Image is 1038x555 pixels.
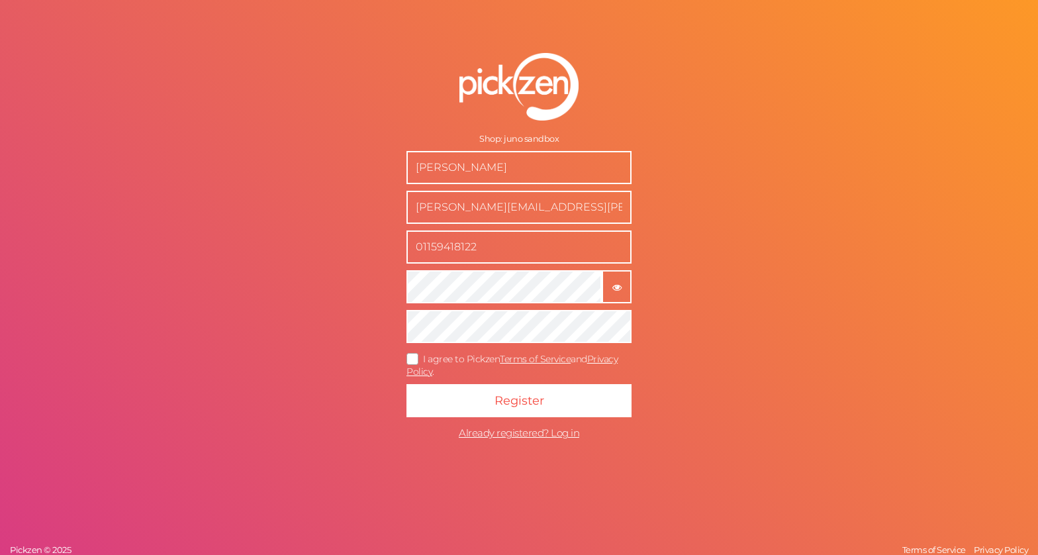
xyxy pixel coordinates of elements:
[7,544,74,555] a: Pickzen © 2025
[406,230,632,264] input: Phone
[406,134,632,144] div: Shop: juno sandbox
[899,544,969,555] a: Terms of Service
[970,544,1031,555] a: Privacy Policy
[406,384,632,417] button: Register
[459,53,579,121] img: pz-logo-white.png
[406,151,632,184] input: Name
[406,353,618,378] a: Privacy Policy
[406,191,632,224] input: Business e-mail
[974,544,1028,555] span: Privacy Policy
[495,393,544,408] span: Register
[459,427,579,439] span: Already registered? Log in
[406,353,618,378] span: I agree to Pickzen and .
[500,353,571,365] a: Terms of Service
[902,544,966,555] span: Terms of Service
